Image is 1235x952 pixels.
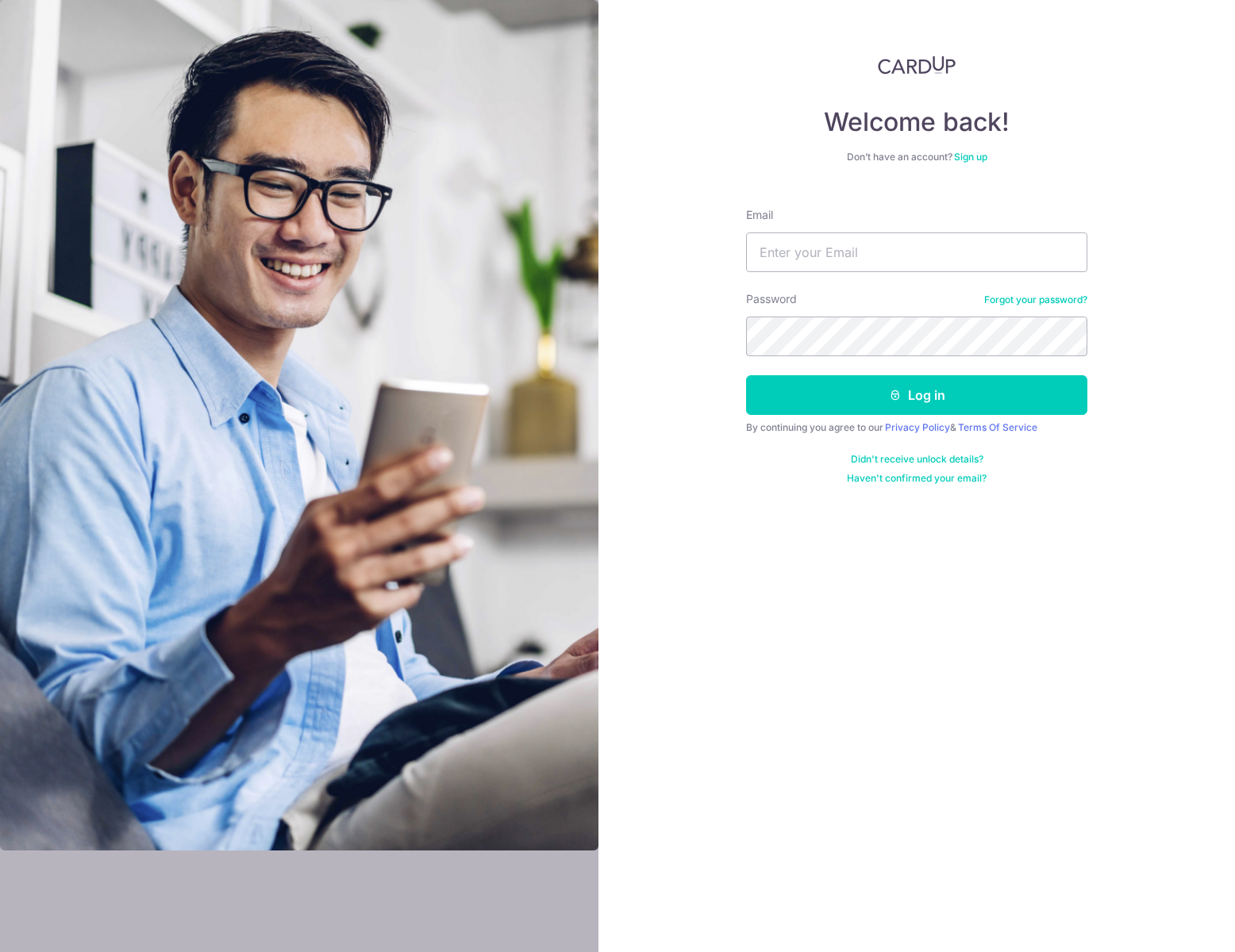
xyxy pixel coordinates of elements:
a: Sign up [954,151,987,163]
label: Password [746,291,797,307]
div: By continuing you agree to our & [746,421,1087,434]
input: Enter your Email [746,232,1087,272]
h4: Welcome back! [746,106,1087,138]
button: Log in [746,375,1087,415]
a: Didn't receive unlock details? [851,453,983,466]
a: Privacy Policy [885,421,950,433]
a: Terms Of Service [958,421,1037,433]
div: Don’t have an account? [746,151,1087,163]
img: CardUp Logo [878,56,956,75]
a: Haven't confirmed your email? [847,472,987,485]
a: Forgot your password? [984,294,1087,306]
label: Email [746,207,773,223]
